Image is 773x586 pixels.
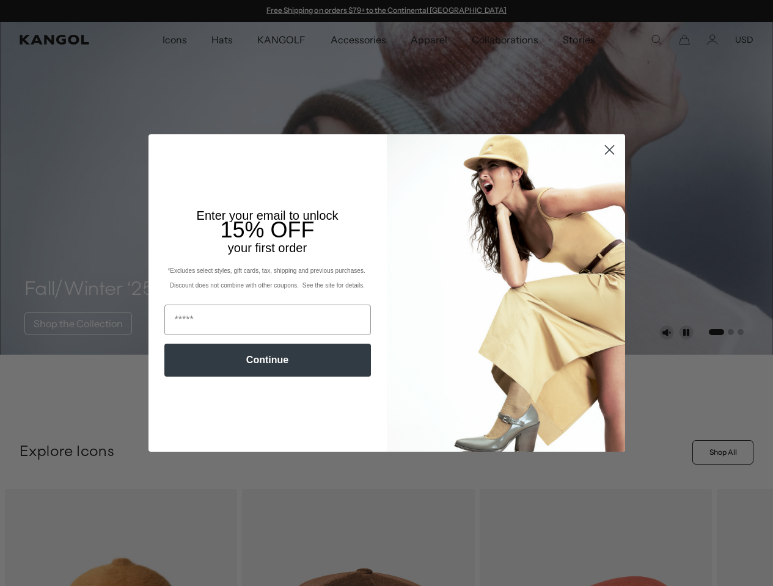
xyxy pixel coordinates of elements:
[220,217,314,242] span: 15% OFF
[167,267,367,289] span: *Excludes select styles, gift cards, tax, shipping and previous purchases. Discount does not comb...
[228,241,307,255] span: your first order
[387,134,625,452] img: 93be19ad-e773-4382-80b9-c9d740c9197f.jpeg
[164,305,371,335] input: Email
[599,139,620,161] button: Close dialog
[164,344,371,377] button: Continue
[197,209,339,222] span: Enter your email to unlock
